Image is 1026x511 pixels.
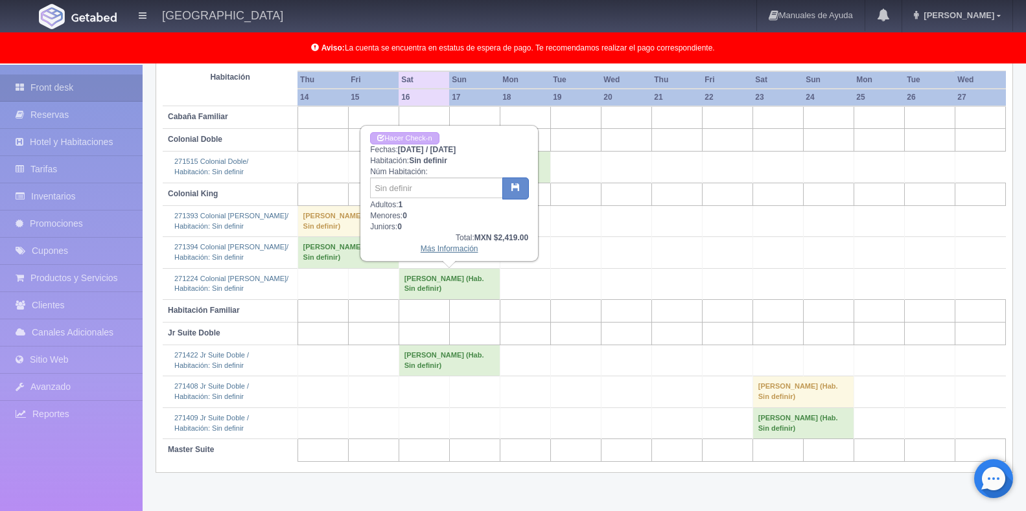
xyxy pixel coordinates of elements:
th: 19 [550,89,601,106]
h4: [GEOGRAPHIC_DATA] [162,6,283,23]
th: Sat [399,71,449,89]
b: 0 [402,211,407,220]
th: 27 [955,89,1005,106]
th: 25 [854,89,904,106]
a: 271422 Jr Suite Doble /Habitación: Sin definir [174,351,249,369]
a: 271393 Colonial [PERSON_NAME]/Habitación: Sin definir [174,212,288,230]
th: 16 [399,89,449,106]
td: [PERSON_NAME] (Hab. Sin definir) [297,205,399,236]
b: Sin definir [409,156,447,165]
input: Sin definir [370,177,503,198]
td: [PERSON_NAME] (Hab. Sin definir) [297,237,399,268]
div: Fechas: Habitación: Núm Habitación: Adultos: Menores: Juniors: [361,126,537,260]
a: 271408 Jr Suite Doble /Habitación: Sin definir [174,382,249,400]
th: 24 [803,89,854,106]
td: [PERSON_NAME] (Hab. Sin definir) [752,407,854,438]
b: Colonial King [168,189,218,198]
span: [PERSON_NAME] [920,10,994,20]
b: Colonial Doble [168,135,222,144]
b: Aviso: [321,43,345,52]
b: Master Suite [168,445,214,454]
th: Wed [601,71,651,89]
b: Cabaña Familiar [168,112,228,121]
th: Fri [702,71,752,89]
th: Mon [500,71,550,89]
b: Habitación Familiar [168,306,240,315]
b: Jr Suite Doble [168,328,220,337]
th: 14 [297,89,348,106]
td: [PERSON_NAME] (Hab. Sin definir) [399,268,500,299]
th: 17 [449,89,500,106]
a: Hacer Check-in [370,132,439,144]
b: [DATE] / [DATE] [398,145,456,154]
th: Sat [752,71,803,89]
th: Fri [348,71,399,89]
td: [PERSON_NAME] (Hab. Sin definir) [752,376,854,407]
th: Thu [651,71,702,89]
th: 18 [500,89,550,106]
th: Wed [955,71,1005,89]
div: Total: [370,233,528,244]
th: 15 [348,89,399,106]
th: 21 [651,89,702,106]
th: Tue [550,71,601,89]
strong: Habitación [210,73,250,82]
a: 271224 Colonial [PERSON_NAME]/Habitación: Sin definir [174,275,288,293]
b: 0 [397,222,402,231]
th: Sun [449,71,500,89]
th: 20 [601,89,651,106]
img: Getabed [39,4,65,29]
a: 271409 Jr Suite Doble /Habitación: Sin definir [174,414,249,432]
a: 271515 Colonial Doble/Habitación: Sin definir [174,157,248,176]
th: 26 [904,89,955,106]
th: Sun [803,71,854,89]
td: [PERSON_NAME] (Hab. Sin definir) [399,345,500,376]
th: Thu [297,71,348,89]
b: MXN $2,419.00 [474,233,528,242]
th: 22 [702,89,752,106]
img: Getabed [71,12,117,22]
a: 271394 Colonial [PERSON_NAME]/Habitación: Sin definir [174,243,288,261]
th: Mon [854,71,904,89]
a: Más Información [421,244,478,253]
th: Tue [904,71,955,89]
b: 1 [399,200,403,209]
th: 23 [752,89,803,106]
